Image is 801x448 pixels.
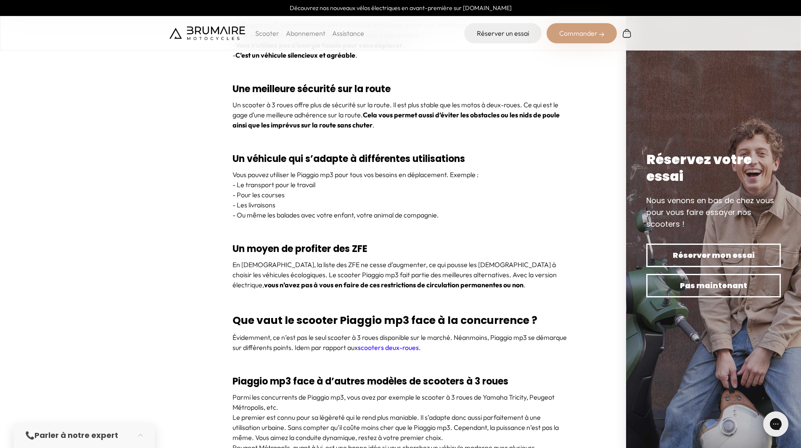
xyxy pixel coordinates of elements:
[235,51,355,59] strong: C’est un véhicule silencieux et agréable
[599,32,604,37] img: right-arrow-2.png
[255,28,279,38] p: Scooter
[233,100,569,130] p: Un scooter à 3 roues offre plus de sécurité sur la route. Il est plus stable que les motos à deux...
[264,281,523,289] strong: vous n’avez pas à vous en faire de ces restrictions de circulation permanentes ou non
[233,200,569,210] p: - Les livraisons
[233,152,465,165] strong: Un véhicule qui s’adapte à différentes utilisations
[759,408,793,440] iframe: Gorgias live chat messenger
[233,313,537,328] strong: Que vaut le scooter Piaggio mp3 face à la concurrence ?
[233,111,560,129] strong: Cela vous permet aussi d’éviter les obstacles ou les nids de poule ainsi que les imprévus sur la ...
[233,210,569,220] p: - Ou même les balades avec votre enfant, votre animal de compagnie.
[233,190,569,200] p: - Pour les courses
[233,375,508,388] strong: Piaggio mp3 face à d’autres modèles de scooters à 3 roues
[233,82,391,95] strong: Une meilleure sécurité sur la route
[233,170,569,180] p: Vous pouvez utiliser le Piaggio mp3 pour tous vos besoins en déplacement. Exemple :
[233,332,569,353] p: Évidemment, ce n’est pas le seul scooter à 3 roues disponible sur le marché. Néanmoins, Piaggio m...
[622,28,632,38] img: Panier
[233,412,569,443] p: Le premier est connu pour sa légèreté qui le rend plus maniable. Il s’adapte donc aussi parfaitem...
[233,260,569,290] p: En [DEMOGRAPHIC_DATA], la liste des ZFE ne cesse d’augmenter, ce qui pousse les [DEMOGRAPHIC_DATA...
[358,343,419,352] a: scooters deux-roues
[547,23,617,43] div: Commander
[233,50,569,60] p: - .
[233,242,367,255] strong: Un moyen de profiter des ZFE
[332,29,364,37] a: Assistance
[233,180,569,190] p: - Le transport pour le travail
[169,27,245,40] img: Brumaire Motocycles
[233,392,569,412] p: Parmi les concurrents de Piaggio mp3, vous avez par exemple le scooter à 3 roues de Yamaha Tricit...
[286,29,325,37] a: Abonnement
[464,23,542,43] a: Réserver un essai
